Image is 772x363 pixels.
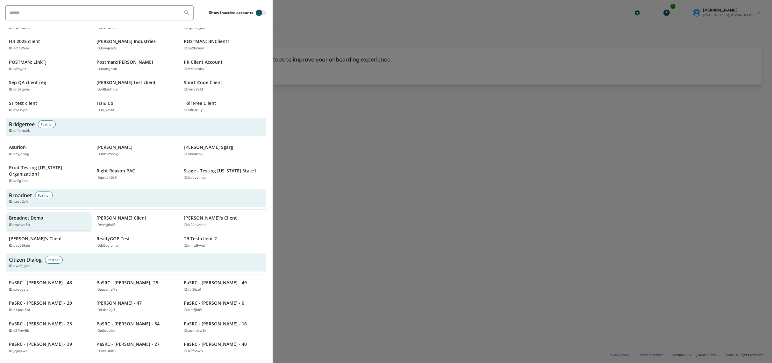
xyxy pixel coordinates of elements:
[6,56,91,75] button: POSTMAN: LinkTJID:lxfoyjuz
[184,222,206,228] p: ID: b24svzmh
[97,236,130,242] p: ReadyGOP Test
[97,144,132,150] p: [PERSON_NAME]
[97,341,160,347] p: PaSRC - [PERSON_NAME] - 27
[9,222,30,228] p: ID: rbwave8h
[9,192,32,199] h3: Broadnet
[181,297,266,316] button: PaSRC - [PERSON_NAME] - 6ID:bmfjhl8i
[97,328,116,334] p: ID: ujupqiyk
[97,100,113,106] p: TB & Co
[181,233,266,251] button: TB Test client 2ID:nmu8vyal
[181,142,266,160] button: [PERSON_NAME] SgargID:ykc4no6j
[184,100,216,106] p: Toll Free Client
[6,277,91,295] button: PaSRC - [PERSON_NAME] - 48ID:sxuygsja
[6,36,91,54] button: HB 2025 clientID:ocf395ov
[97,308,115,313] p: ID: fsbh2glf
[97,175,117,181] p: ID: prbs42k9
[9,236,62,242] p: [PERSON_NAME]'s Client
[97,300,142,306] p: [PERSON_NAME] - 47
[97,287,118,293] p: ID: gpemal9z
[9,321,72,327] p: PaSRC - [PERSON_NAME] - 23
[94,77,179,95] button: [PERSON_NAME] test clientID:v8kmhjqe
[97,79,156,86] p: [PERSON_NAME] test client
[97,46,118,51] p: ID: bwvjyn3u
[181,98,266,116] button: Toll Free ClientID:vfi8au5y
[97,67,117,72] p: ID: ulangphb
[184,308,202,313] p: ID: bmfjhl8i
[6,118,266,136] button: BridgetreePartnerID:qj4vmopk
[184,144,233,150] p: [PERSON_NAME] Sgarg
[9,164,82,177] p: Prod-Testing [US_STATE] Organization1
[6,142,91,160] button: AsurionID:qcyjdbng
[94,212,179,230] button: [PERSON_NAME] ClientID:vvig6sf8
[94,142,179,160] button: [PERSON_NAME]ID:mh2zx9vg
[184,79,222,86] p: Short Code Client
[9,67,26,72] p: ID: lxfoyjuz
[184,300,244,306] p: PaSRC - [PERSON_NAME] - 6
[181,338,266,357] button: PaSRC - [PERSON_NAME] - 40ID:l8lf3swp
[9,59,46,65] p: POSTMAN: LinkTJ
[94,277,179,295] button: PaSRC - [PERSON_NAME] -25ID:gpemal9z
[9,256,42,264] h3: Citizen Dialog
[94,338,179,357] button: PaSRC - [PERSON_NAME] - 27ID:vcsuhlf8
[184,152,204,157] p: ID: ykc4no6j
[181,77,266,95] button: Short Code ClientID:wrid9yf3
[9,287,28,293] p: ID: sxuygsja
[97,222,116,228] p: ID: vvig6sf8
[97,108,114,113] p: ID: fqj2rhaf
[9,243,30,249] p: ID: psc53k6e
[9,46,29,51] p: ID: ocf395ov
[9,87,30,92] p: ID: on8kgybs
[9,300,72,306] p: PaSRC - [PERSON_NAME] - 29
[181,212,266,230] button: [PERSON_NAME]'s ClientID:b24svzmh
[97,168,135,174] p: Right Reason PAC
[38,120,56,128] div: Partner
[9,120,35,128] h3: Bridgetree
[9,308,30,313] p: ID: n4pqu3bl
[97,280,158,286] p: PaSRC - [PERSON_NAME] -25
[184,328,206,334] p: ID: zqmdsw8r
[9,100,37,106] p: ST test client
[184,236,217,242] p: TB Test client 2
[6,297,91,316] button: PaSRC - [PERSON_NAME] - 29ID:n4pqu3bl
[6,253,266,272] button: Citizen DialogPartnerID:pwo5jgka
[9,144,26,150] p: Asurion
[94,56,179,75] button: Postman:[PERSON_NAME]ID:ulangphb
[6,212,91,230] button: Broadnet DemoID:rbwave8h
[181,277,266,295] button: PaSRC - [PERSON_NAME] - 49ID:fyf3izpt
[184,280,247,286] p: PaSRC - [PERSON_NAME] - 49
[184,215,237,221] p: [PERSON_NAME]'s Client
[97,243,118,249] p: ID: b5cgjvmq
[184,108,203,113] p: ID: vfi8au5y
[6,98,91,116] button: ST test clientID:c2dsvpo5
[181,36,266,54] button: POSTMAN: BNClient1ID:xs2bciow
[94,297,179,316] button: [PERSON_NAME] - 47ID:fsbh2glf
[9,152,29,157] p: ID: qcyjdbng
[97,215,147,221] p: [PERSON_NAME] Client
[9,79,46,86] p: Sep QA client reg
[184,349,203,354] p: ID: l8lf3swp
[97,349,116,354] p: ID: vcsuhlf8
[97,38,156,45] p: [PERSON_NAME] Industries
[94,233,179,251] button: ReadyGOP TestID:b5cgjvmq
[9,264,30,269] span: ID: pwo5jgka
[184,175,206,181] p: ID: bdsvymaq
[184,59,223,65] p: PR Client Account
[6,162,91,186] button: Prod-Testing [US_STATE] Organization1ID:ve2g4psi
[45,256,63,264] div: Partner
[181,56,266,75] button: PR Client AccountID:hzhernby
[6,189,266,207] button: BroadnetPartnerID:yzqp2efy
[184,46,204,51] p: ID: xs2bciow
[97,59,153,65] p: Postman:[PERSON_NAME]
[9,199,29,205] span: ID: yzqp2efy
[184,25,205,31] p: ID: yp8nsgxa
[9,349,28,354] p: ID: jcjlq4wh
[184,38,230,45] p: POSTMAN: BNClient1
[35,192,53,199] div: Partner
[184,341,247,347] p: PaSRC - [PERSON_NAME] - 40
[9,25,31,31] p: ID: bwn4bt8z
[6,318,91,336] button: PaSRC - [PERSON_NAME] - 23ID:e5fjhw8b
[97,87,118,92] p: ID: v8kmhjqe
[184,168,256,174] p: Stage - Testing [US_STATE] State1
[184,67,204,72] p: ID: hzhernby
[9,108,30,113] p: ID: c2dsvpo5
